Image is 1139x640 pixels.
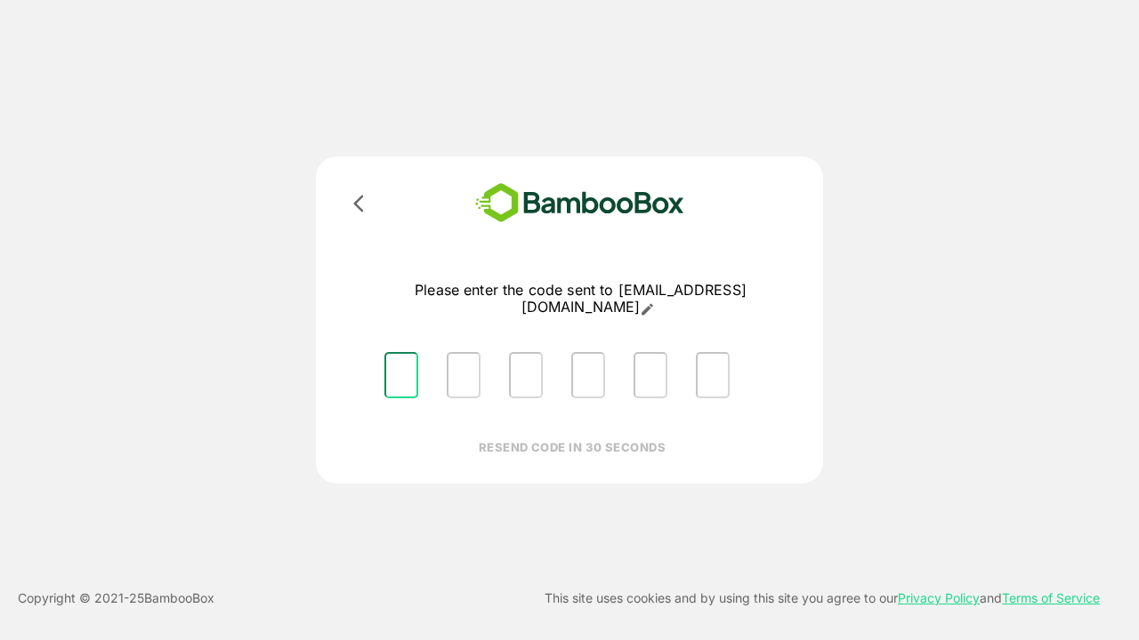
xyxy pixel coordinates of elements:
input: Please enter OTP character 6 [696,352,730,398]
input: Please enter OTP character 3 [509,352,543,398]
p: This site uses cookies and by using this site you agree to our and [545,588,1100,609]
p: Copyright © 2021- 25 BambooBox [18,588,214,609]
img: bamboobox [449,178,710,228]
input: Please enter OTP character 1 [384,352,418,398]
a: Terms of Service [1002,590,1100,605]
a: Privacy Policy [898,590,980,605]
input: Please enter OTP character 4 [571,352,605,398]
input: Please enter OTP character 5 [634,352,667,398]
input: Please enter OTP character 2 [447,352,481,398]
p: Please enter the code sent to [EMAIL_ADDRESS][DOMAIN_NAME] [370,282,791,316]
